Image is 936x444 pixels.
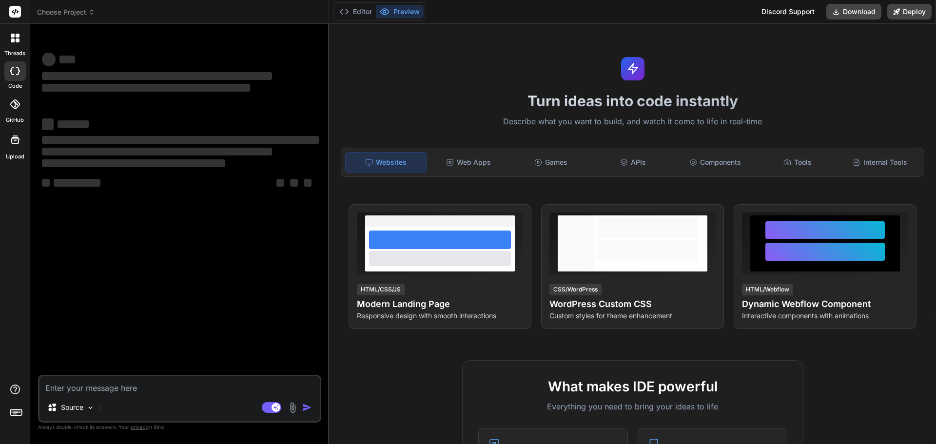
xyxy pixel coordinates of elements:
[742,284,793,295] div: HTML/Webflow
[6,116,24,124] label: GitHub
[42,118,54,130] span: ‌
[549,311,716,321] p: Custom styles for theme enhancement
[304,179,312,187] span: ‌
[478,376,787,397] h2: What makes IDE powerful
[887,4,932,19] button: Deploy
[357,297,523,311] h4: Modern Landing Page
[357,284,405,295] div: HTML/CSS/JS
[290,179,298,187] span: ‌
[59,56,75,63] span: ‌
[335,92,930,110] h1: Turn ideas into code instantly
[511,152,591,173] div: Games
[549,297,716,311] h4: WordPress Custom CSS
[756,4,820,19] div: Discord Support
[42,72,272,80] span: ‌
[758,152,838,173] div: Tools
[86,404,95,412] img: Pick Models
[345,152,427,173] div: Websites
[826,4,881,19] button: Download
[742,311,908,321] p: Interactive components with animations
[61,403,83,412] p: Source
[42,159,225,167] span: ‌
[42,136,319,144] span: ‌
[335,5,376,19] button: Editor
[42,84,250,92] span: ‌
[8,82,22,90] label: code
[37,7,95,17] span: Choose Project
[357,311,523,321] p: Responsive design with smooth interactions
[478,401,787,412] p: Everything you need to bring your ideas to life
[335,116,930,128] p: Describe what you want to build, and watch it come to life in real-time
[58,120,89,128] span: ‌
[42,179,50,187] span: ‌
[302,403,312,412] img: icon
[38,423,321,432] p: Always double-check its answers. Your in Bind
[675,152,756,173] div: Components
[593,152,673,173] div: APIs
[287,402,298,413] img: attachment
[4,49,25,58] label: threads
[42,53,56,66] span: ‌
[429,152,509,173] div: Web Apps
[6,153,24,161] label: Upload
[742,297,908,311] h4: Dynamic Webflow Component
[376,5,424,19] button: Preview
[131,424,148,430] span: privacy
[276,179,284,187] span: ‌
[549,284,602,295] div: CSS/WordPress
[54,179,100,187] span: ‌
[42,148,272,155] span: ‌
[839,152,920,173] div: Internal Tools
